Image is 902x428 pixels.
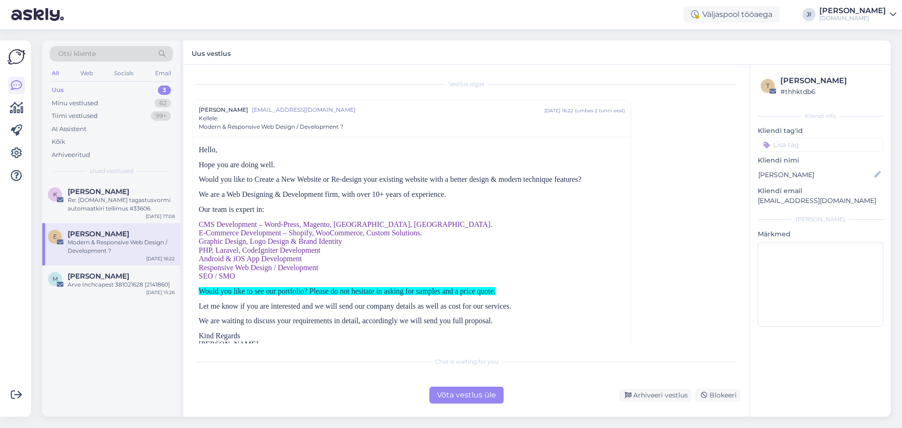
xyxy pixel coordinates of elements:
[758,215,883,224] div: [PERSON_NAME]
[199,272,235,280] span: SEO / SMO
[58,49,96,59] span: Otsi kliente
[50,67,61,79] div: All
[52,150,90,160] div: Arhiveeritud
[780,86,880,97] div: # thhktdb6
[619,389,692,402] div: Arhiveeri vestlus
[802,8,816,21] div: JI
[68,272,129,280] span: Markus Pihlak
[252,106,544,114] span: [EMAIL_ADDRESS][DOMAIN_NAME]
[78,67,95,79] div: Web
[199,264,318,272] span: Responsive Web Design / Development
[68,230,129,238] span: Ella Tang
[780,75,880,86] div: [PERSON_NAME]
[53,233,57,240] span: E
[68,238,175,255] div: Modern & Responsive Web Design / Development ?
[199,123,343,131] span: Modern & Responsive Web Design / Development ?
[758,156,883,165] p: Kliendi nimi
[199,115,218,122] span: Kellele :
[575,107,625,114] div: ( umbes 2 tunni eest )
[758,170,872,180] input: Lisa nimi
[153,67,173,79] div: Email
[68,280,175,289] div: Arve Inchcapest 381021628 [2141860]
[758,126,883,136] p: Kliendi tag'id
[52,111,98,121] div: Tiimi vestlused
[819,7,886,15] div: [PERSON_NAME]
[193,80,740,88] div: Vestlus algas
[199,205,264,213] span: Our team is expert in:
[199,106,248,114] span: [PERSON_NAME]
[199,332,258,348] span: Kind Regards [PERSON_NAME]
[758,138,883,152] input: Lisa tag
[8,48,25,66] img: Askly Logo
[199,190,446,198] span: We are a Web Designing & Development firm, with over 10+ years of experience.
[151,111,171,121] div: 99+
[199,161,275,169] span: Hope you are doing well.
[429,387,504,404] div: Võta vestlus üle
[52,99,98,108] div: Minu vestlused
[758,229,883,239] p: Märkmed
[758,186,883,196] p: Kliendi email
[819,15,886,22] div: [DOMAIN_NAME]
[199,146,218,154] span: Hello,
[758,112,883,120] div: Kliendi info
[146,213,175,220] div: [DATE] 17:08
[155,99,171,108] div: 62
[53,191,57,198] span: K
[193,358,740,366] div: Chat is waiting for you
[199,287,496,295] span: Would you like to see our portfolio? Please do not hesitate in asking for samples and a price quote.
[199,220,492,280] span: CMS Development – Word-Press, Magento, [GEOGRAPHIC_DATA], [GEOGRAPHIC_DATA]. E-Commerce Developme...
[199,302,511,310] span: Let me know if you are interested and we will send our company details as well as cost for our se...
[53,275,58,282] span: M
[112,67,135,79] div: Socials
[199,317,493,325] span: We are waiting to discuss your requirements in detail, accordingly we will send you full proposal.
[158,86,171,95] div: 3
[544,107,573,114] div: [DATE] 16:22
[758,196,883,206] p: [EMAIL_ADDRESS][DOMAIN_NAME]
[68,187,129,196] span: Kadri Heinväli
[684,6,780,23] div: Väljaspool tööaega
[819,7,896,22] a: [PERSON_NAME][DOMAIN_NAME]
[68,196,175,213] div: Re: [DOMAIN_NAME] tagastusvormi automaatkiri tellimus #33606
[52,137,65,147] div: Kõik
[695,389,740,402] div: Blokeeri
[52,86,64,95] div: Uus
[52,125,86,134] div: AI Assistent
[90,167,133,175] span: Uued vestlused
[146,255,175,262] div: [DATE] 16:22
[199,175,582,183] span: Would you like to Create a New Website or Re-design your existing website with a better design & ...
[766,82,770,89] span: t
[146,289,175,296] div: [DATE] 15:26
[192,46,231,59] label: Uus vestlus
